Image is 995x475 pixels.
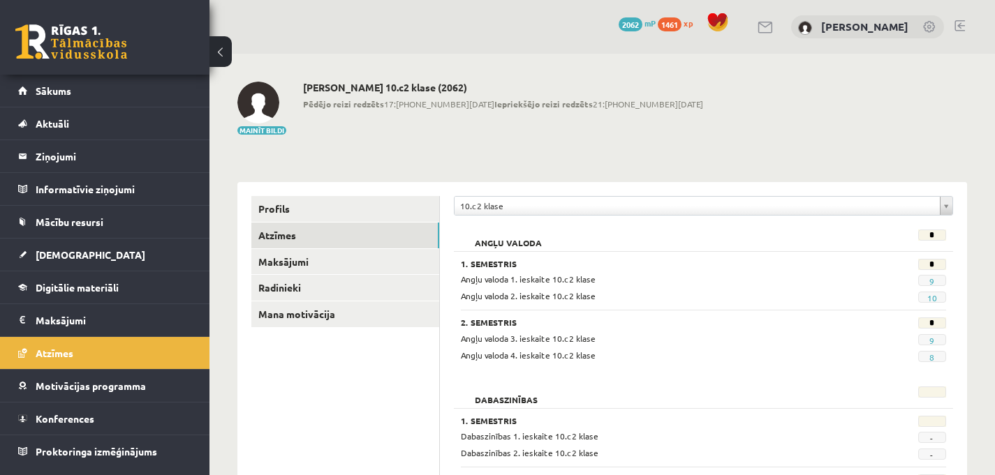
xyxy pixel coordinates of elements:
[36,173,192,205] legend: Informatīvie ziņojumi
[461,229,556,243] h2: Angļu valoda
[929,335,934,346] a: 9
[36,117,69,130] span: Aktuāli
[36,84,71,97] span: Sākums
[18,304,192,336] a: Maksājumi
[251,223,439,248] a: Atzīmes
[460,197,934,215] span: 10.c2 klase
[929,352,934,363] a: 8
[251,249,439,275] a: Maksājumi
[461,430,598,442] span: Dabaszinības 1. ieskaite 10.c2 klase
[461,290,596,301] span: Angļu valoda 2. ieskaite 10.c2 klase
[918,448,946,460] span: -
[18,370,192,402] a: Motivācijas programma
[36,140,192,172] legend: Ziņojumi
[36,304,192,336] legend: Maksājumi
[929,276,934,287] a: 9
[15,24,127,59] a: Rīgas 1. Tālmācības vidusskola
[927,292,937,303] a: 10
[303,98,384,110] b: Pēdējo reizi redzēts
[36,248,145,261] span: [DEMOGRAPHIC_DATA]
[251,301,439,327] a: Mana motivācija
[18,107,192,140] a: Aktuāli
[798,21,812,35] img: Anna Leibus
[18,140,192,172] a: Ziņojumi
[461,416,862,425] h3: 1. Semestris
[18,75,192,107] a: Sākums
[619,17,642,31] span: 2062
[18,435,192,467] a: Proktoringa izmēģinājums
[821,20,908,33] a: [PERSON_NAME]
[461,317,862,327] h3: 2. Semestris
[237,82,279,123] img: Anna Leibus
[619,17,656,29] a: 2062 mP
[18,173,192,205] a: Informatīvie ziņojumi
[237,126,286,135] button: Mainīt bildi
[918,432,946,443] span: -
[461,273,596,285] span: Angļu valoda 1. ieskaite 10.c2 klase
[36,216,103,228] span: Mācību resursi
[461,259,862,269] h3: 1. Semestris
[684,17,693,29] span: xp
[36,445,157,458] span: Proktoringa izmēģinājums
[18,206,192,238] a: Mācību resursi
[251,196,439,222] a: Profils
[18,402,192,435] a: Konferences
[251,275,439,301] a: Radinieki
[455,197,952,215] a: 10.c2 klase
[494,98,593,110] b: Iepriekšējo reizi redzēts
[303,82,703,93] h2: [PERSON_NAME] 10.c2 klase (2062)
[658,17,681,31] span: 1461
[18,337,192,369] a: Atzīmes
[461,349,596,361] span: Angļu valoda 4. ieskaite 10.c2 klase
[36,379,146,392] span: Motivācijas programma
[658,17,700,29] a: 1461 xp
[36,412,94,425] span: Konferences
[36,347,73,359] span: Atzīmes
[303,98,703,110] span: 17:[PHONE_NUMBER][DATE] 21:[PHONE_NUMBER][DATE]
[36,281,119,294] span: Digitālie materiāli
[18,271,192,303] a: Digitālie materiāli
[461,447,598,458] span: Dabaszinības 2. ieskaite 10.c2 klase
[461,386,552,400] h2: Dabaszinības
[461,333,596,344] span: Angļu valoda 3. ieskaite 10.c2 klase
[644,17,656,29] span: mP
[18,239,192,271] a: [DEMOGRAPHIC_DATA]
